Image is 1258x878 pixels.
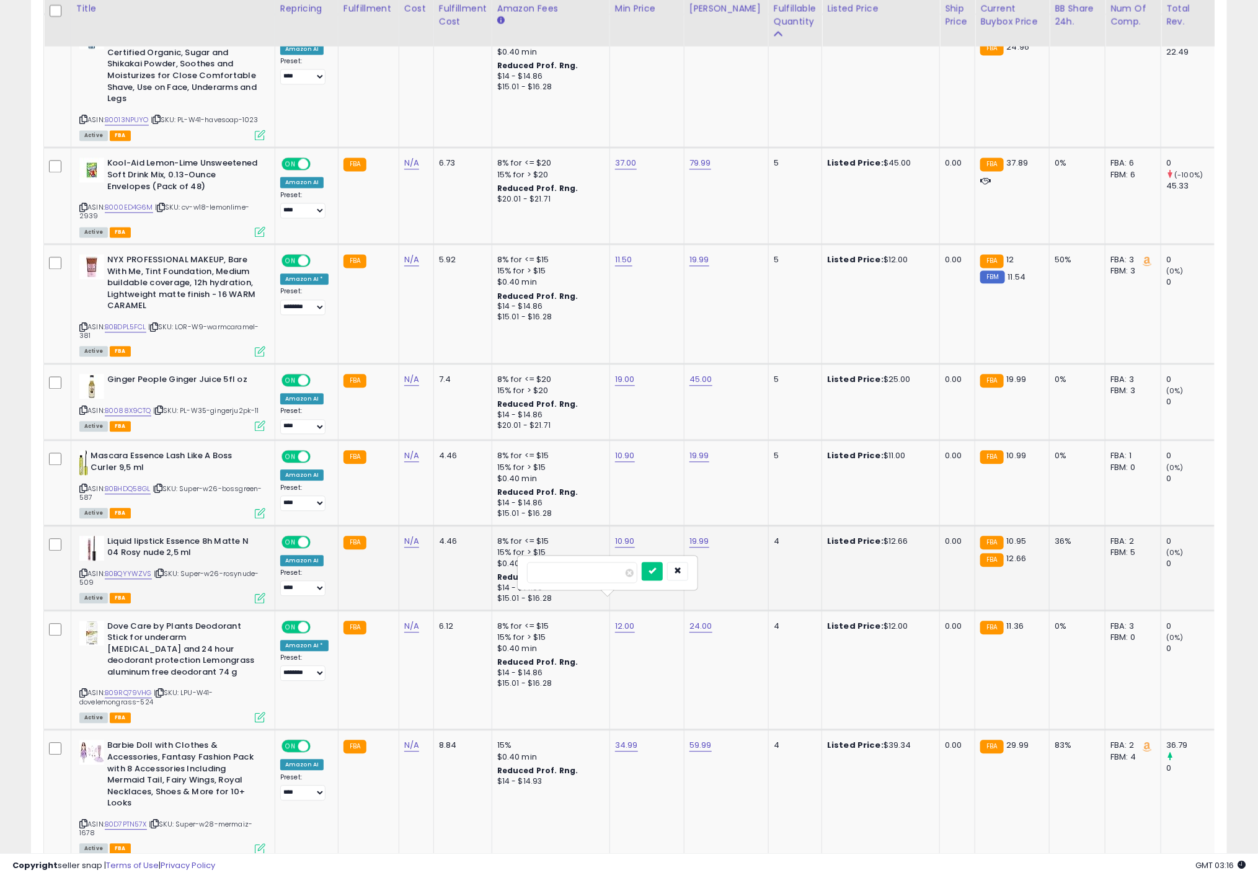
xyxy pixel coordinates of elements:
div: FBM: 0 [1110,462,1151,473]
div: 0 [1166,621,1216,632]
span: | SKU: Super-w26-rosynude-509 [79,569,259,587]
div: ASIN: [79,621,265,722]
div: FBM: 3 [1110,265,1151,277]
div: FBA: 3 [1110,621,1151,632]
div: FBA: 2 [1110,536,1151,547]
small: (0%) [1166,548,1184,557]
div: $39.34 [827,740,930,751]
div: 8% for <= $15 [497,450,600,461]
img: 31eAyerOXlL._SL40_.jpg [79,536,104,561]
a: 79.99 [689,157,711,169]
span: OFF [309,621,329,632]
div: Amazon AI [280,555,324,566]
small: (-100%) [1174,170,1203,180]
a: 19.99 [689,450,709,462]
span: OFF [309,375,329,385]
span: OFF [309,741,329,752]
div: $15.01 - $16.28 [497,312,600,322]
div: $14 - $14.86 [497,583,600,593]
div: 0 [1166,254,1216,265]
div: 0 [1166,374,1216,385]
b: Reduced Prof. Rng. [497,487,578,497]
div: Amazon AI * [280,640,329,651]
div: Fulfillment [343,2,394,15]
div: Amazon AI [280,469,324,481]
div: ASIN: [79,450,265,517]
small: FBA [980,374,1003,388]
span: ON [283,741,298,752]
span: 12 [1007,254,1014,265]
div: 0.00 [945,621,965,632]
a: N/A [404,739,419,752]
a: B0BQYYWZVS [105,569,152,579]
a: 10.90 [615,450,635,462]
div: Repricing [280,2,333,15]
div: $20.01 - $21.71 [497,194,600,205]
b: Mascara Essence Lash Like A Boss Curler 9,5 ml [91,450,241,476]
img: 31s03EPWmwL._SL40_.jpg [79,254,104,279]
b: [PERSON_NAME] - Organic Shaving Soap (Unscented, 207 mL) - Certified Organic, Sugar and Shikakai ... [107,24,258,108]
div: 36.79 [1166,740,1216,751]
span: FBA [110,421,131,432]
small: FBA [343,621,366,634]
div: $14 - $14.86 [497,301,600,312]
div: 0 [1166,763,1216,774]
div: 0 [1166,643,1216,654]
span: ON [283,451,298,462]
b: Listed Price: [827,739,884,751]
div: 15% for > $20 [497,385,600,396]
small: FBA [980,553,1003,567]
div: $0.40 min [497,473,600,484]
div: $12.66 [827,536,930,547]
div: 8% for <= $20 [497,157,600,169]
div: $0.40 min [497,277,600,288]
div: FBM: 0 [1110,632,1151,643]
small: FBA [343,740,366,753]
div: 6.12 [439,621,482,632]
div: $15.01 - $16.28 [497,82,600,92]
small: FBA [980,740,1003,753]
div: 4.46 [439,536,482,547]
div: Amazon AI [280,393,324,404]
b: Reduced Prof. Rng. [497,183,578,193]
div: Min Price [615,2,679,15]
a: 59.99 [689,739,712,752]
div: ASIN: [79,254,265,355]
div: $14 - $14.93 [497,776,600,787]
div: 6.73 [439,157,482,169]
div: Current Buybox Price [980,2,1044,28]
b: Liquid lipstick Essence 8h Matte N 04 Rosy nude 2,5 ml [107,536,258,562]
b: Reduced Prof. Rng. [497,765,578,776]
small: FBM [980,270,1004,283]
small: (0%) [1166,386,1184,396]
a: N/A [404,254,419,266]
div: 15% for > $15 [497,547,600,558]
div: Preset: [280,484,329,512]
div: 36% [1055,536,1096,547]
b: Reduced Prof. Rng. [497,657,578,667]
div: $0.40 min [497,643,600,654]
a: 11.50 [615,254,632,266]
a: 24.00 [689,620,712,632]
div: Ship Price [945,2,970,28]
span: | SKU: LPU-W41-dovelemongrass-524 [79,688,213,706]
div: 15% [497,740,600,751]
b: Listed Price: [827,535,884,547]
a: 10.90 [615,535,635,548]
a: B0BDPL5FCL [105,322,146,332]
div: 0.00 [945,254,965,265]
span: All listings currently available for purchase on Amazon [79,593,108,603]
img: 41I1TX2WMZL._SL40_.jpg [79,374,104,399]
small: FBA [343,157,366,171]
span: 10.95 [1007,535,1027,547]
div: FBM: 3 [1110,385,1151,396]
span: | SKU: Super-w28-mermaiz-1678 [79,819,252,838]
span: OFF [309,255,329,266]
a: 19.00 [615,373,635,386]
a: B0088X9CTQ [105,406,151,416]
div: 8% for <= $15 [497,536,600,547]
div: FBM: 5 [1110,547,1151,558]
div: FBM: 6 [1110,169,1151,180]
div: Amazon AI * [280,273,329,285]
span: 24.96 [1007,41,1030,53]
